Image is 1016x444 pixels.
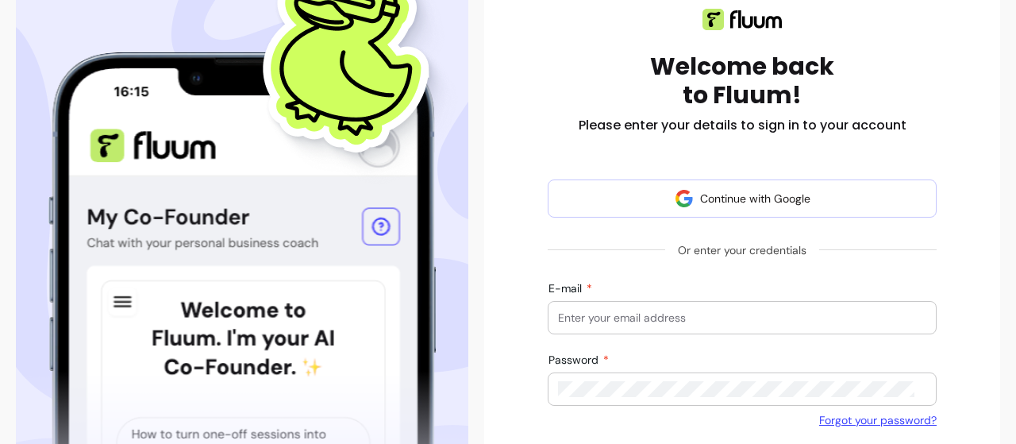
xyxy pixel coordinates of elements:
[702,9,782,30] img: Fluum logo
[548,180,937,218] button: Continue with Google
[675,189,694,208] img: avatar
[650,52,834,110] h1: Welcome back to Fluum!
[548,281,585,295] span: E-mail
[665,236,819,264] span: Or enter your credentials
[579,116,906,135] h2: Please enter your details to sign in to your account
[819,412,937,428] a: Forgot your password?
[548,353,602,367] span: Password
[558,381,914,397] input: Password
[558,310,926,326] input: E-mail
